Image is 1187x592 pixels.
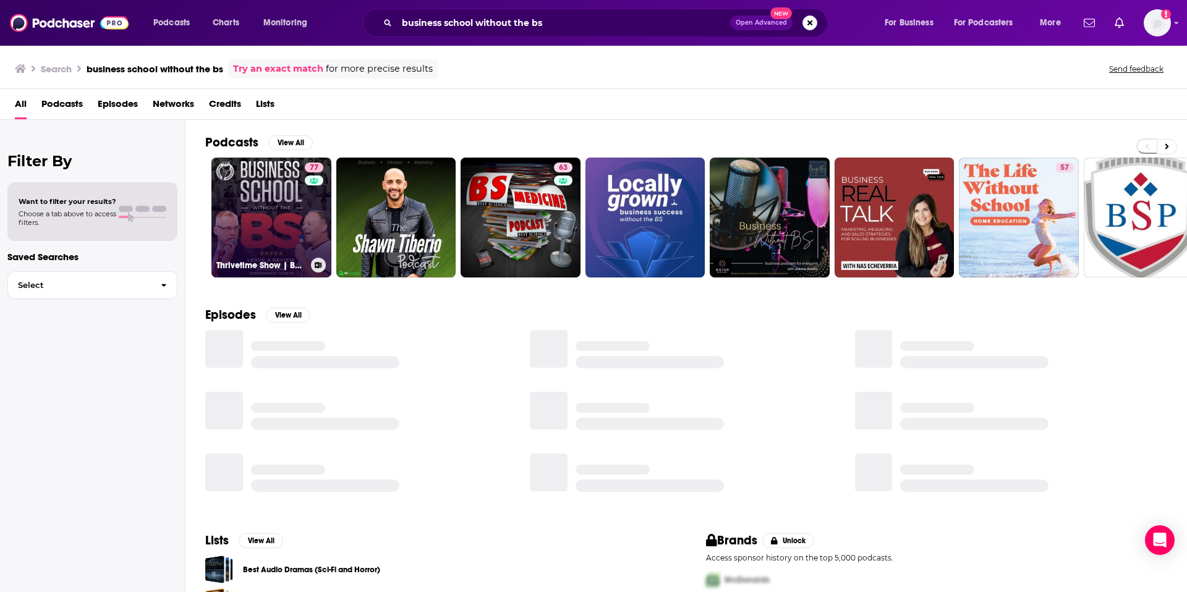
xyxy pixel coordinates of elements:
[209,94,241,119] a: Credits
[1161,9,1171,19] svg: Add a profile image
[205,135,258,150] h2: Podcasts
[730,15,793,30] button: Open AdvancedNew
[1144,9,1171,36] img: User Profile
[263,14,307,32] span: Monitoring
[559,162,568,174] span: 63
[885,14,934,32] span: For Business
[255,13,323,33] button: open menu
[98,94,138,119] a: Episodes
[1079,12,1100,33] a: Show notifications dropdown
[239,533,283,548] button: View All
[1040,14,1061,32] span: More
[7,251,177,263] p: Saved Searches
[205,135,313,150] a: PodcastsView All
[959,158,1079,277] a: 57
[770,7,793,19] span: New
[205,556,233,583] a: Best Audio Dramas (Sci-Fi and Horror)
[876,13,949,33] button: open menu
[1144,9,1171,36] button: Show profile menu
[1110,12,1129,33] a: Show notifications dropdown
[205,533,283,548] a: ListsView All
[145,13,206,33] button: open menu
[305,163,323,172] a: 77
[397,13,730,33] input: Search podcasts, credits, & more...
[15,94,27,119] a: All
[41,94,83,119] a: Podcasts
[10,11,129,35] img: Podchaser - Follow, Share and Rate Podcasts
[243,563,380,577] a: Best Audio Dramas (Sci-Fi and Horror)
[1144,9,1171,36] span: Logged in as megcassidy
[153,94,194,119] a: Networks
[41,63,72,75] h3: Search
[954,14,1013,32] span: For Podcasters
[268,135,313,150] button: View All
[153,14,190,32] span: Podcasts
[7,271,177,299] button: Select
[1060,162,1069,174] span: 57
[205,13,247,33] a: Charts
[706,553,1167,562] p: Access sponsor history on the top 5,000 podcasts.
[375,9,840,37] div: Search podcasts, credits, & more...
[205,307,256,323] h2: Episodes
[1145,525,1175,555] div: Open Intercom Messenger
[213,14,239,32] span: Charts
[256,94,274,119] a: Lists
[310,162,318,174] span: 77
[946,13,1031,33] button: open menu
[19,209,116,227] span: Choose a tab above to access filters.
[205,307,310,323] a: EpisodesView All
[8,281,151,289] span: Select
[762,533,815,548] button: Unlock
[19,197,116,206] span: Want to filter your results?
[216,260,306,271] h3: Thrivetime Show | Business School without the BS
[1055,163,1074,172] a: 57
[87,63,223,75] h3: business school without the bs
[461,158,581,277] a: 63
[706,533,757,548] h2: Brands
[205,533,229,548] h2: Lists
[7,152,177,170] h2: Filter By
[211,158,331,277] a: 77Thrivetime Show | Business School without the BS
[233,62,323,76] a: Try an exact match
[725,575,770,585] span: McDonalds
[1031,13,1076,33] button: open menu
[554,163,572,172] a: 63
[326,62,433,76] span: for more precise results
[736,20,787,26] span: Open Advanced
[266,308,310,323] button: View All
[1105,64,1167,74] button: Send feedback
